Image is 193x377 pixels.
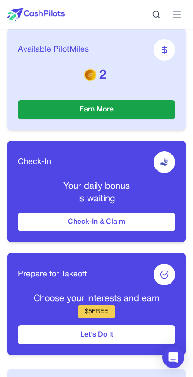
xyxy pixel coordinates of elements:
[18,44,89,56] span: Available PilotMiles
[18,68,175,84] p: 2
[18,213,175,231] button: Check-In & Claim
[18,325,175,344] button: Let's Do It
[18,180,175,193] p: Your daily bonus
[162,346,184,368] div: Open Intercom Messenger
[78,305,115,318] div: $ 5 FREE
[78,195,115,203] span: is waiting
[160,158,169,167] img: receive-dollar
[18,293,175,305] p: Choose your interests and earn
[18,156,51,169] span: Check-In
[84,68,96,81] img: PMs
[18,100,175,119] button: Earn More
[18,268,87,281] span: Prepare for Takeoff
[7,8,65,21] img: CashPilots Logo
